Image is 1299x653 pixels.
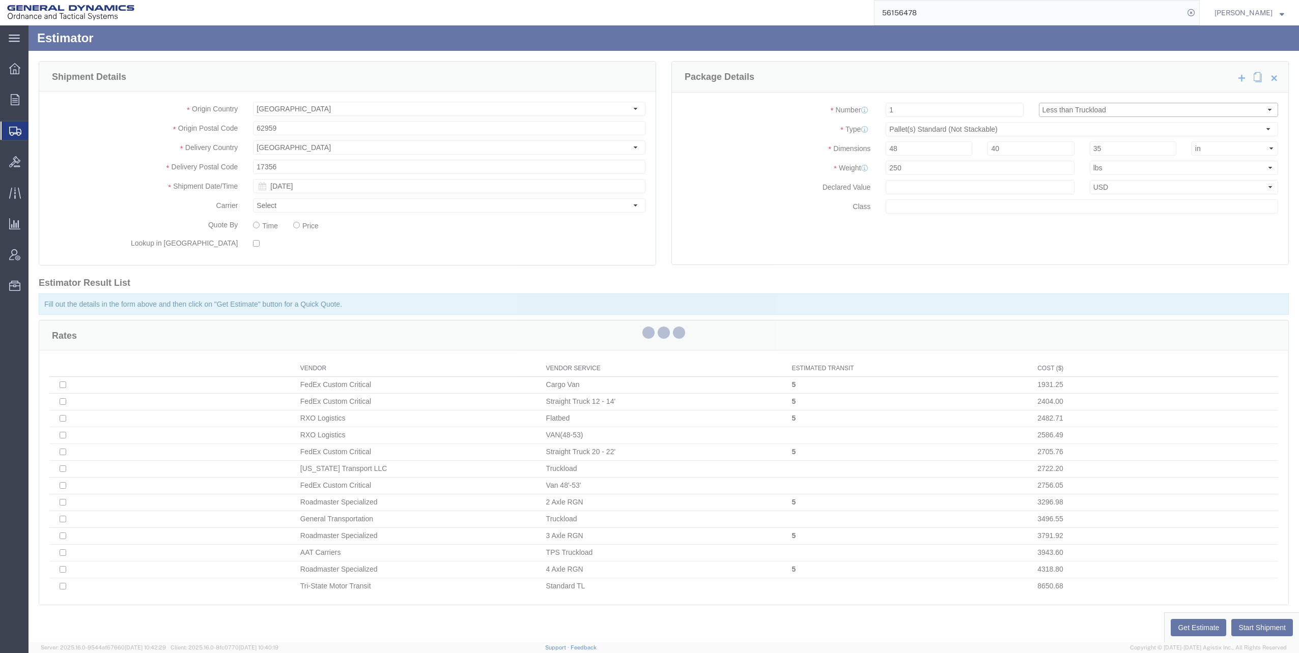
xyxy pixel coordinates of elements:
span: [DATE] 10:42:29 [125,644,166,650]
span: Copyright © [DATE]-[DATE] Agistix Inc., All Rights Reserved [1130,643,1287,652]
img: logo [7,5,134,20]
span: [DATE] 10:40:19 [239,644,278,650]
span: Server: 2025.16.0-9544af67660 [41,644,166,650]
a: Feedback [571,644,597,650]
a: Support [545,644,571,650]
button: [PERSON_NAME] [1214,7,1285,19]
input: Search for shipment number, reference number [874,1,1184,25]
span: Timothy Kilraine [1215,7,1273,18]
span: Client: 2025.16.0-8fc0770 [171,644,278,650]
